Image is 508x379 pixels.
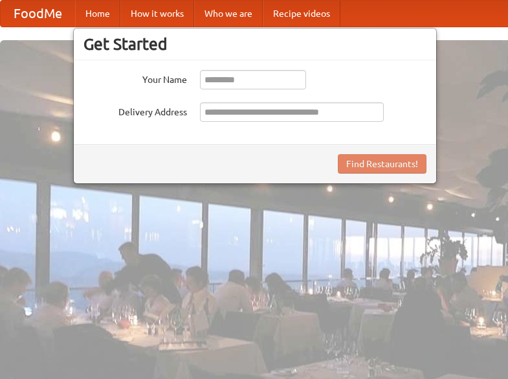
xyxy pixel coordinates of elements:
[338,154,426,174] button: Find Restaurants!
[263,1,340,27] a: Recipe videos
[1,1,75,27] a: FoodMe
[194,1,263,27] a: Who we are
[83,34,426,54] h3: Get Started
[83,70,187,86] label: Your Name
[120,1,194,27] a: How it works
[83,102,187,119] label: Delivery Address
[75,1,120,27] a: Home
